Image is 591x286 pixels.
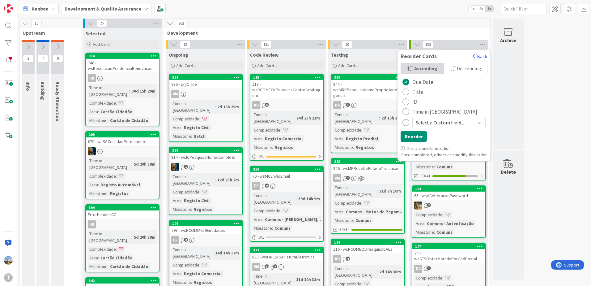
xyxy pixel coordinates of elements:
span: : [98,108,99,115]
div: 814 - wsICPesquisaNomeCompleto [169,153,242,161]
span: Development [167,30,483,36]
div: Milestone [333,144,353,151]
div: 74 - wsSTSObterMoradaPorCodPostal [412,249,485,263]
div: Registos [273,144,295,151]
div: 394 [86,205,159,210]
div: Complexidade [171,262,199,268]
img: DG [4,256,13,265]
div: Area [252,135,262,142]
div: VM [331,174,404,182]
span: : [191,133,192,140]
span: : [131,234,132,240]
div: Complexidade [171,188,199,195]
div: 2d 16h 29m [216,103,240,110]
div: 14d 14h 17m [214,249,240,256]
div: 70 - wsMCEnvioEmail [250,172,323,180]
div: 124 [331,240,404,245]
a: 10465 - wsAAAlteracaoPasswordJCComplexidade:Area:Comuns - AutenticaçãoMilestone:Comuns [412,185,486,238]
div: 314 [86,53,159,59]
div: 364 [169,75,242,80]
input: Quick Filter... [500,3,546,14]
div: 31d 7h 10m [378,188,402,194]
span: 2x [477,6,485,12]
div: 320 [172,148,242,153]
div: 209870 - wsRACertidaoPermanente [86,132,159,145]
div: 10774 - wsSTSObterMoradaPorCodPostal [412,244,485,263]
div: DA [414,265,422,273]
span: Kanban [32,5,49,12]
span: : [116,173,117,180]
div: Milestone [88,263,108,270]
span: : [377,268,378,275]
span: : [442,211,443,218]
span: : [199,115,200,122]
div: DA [412,265,485,273]
span: : [442,275,443,281]
div: 256 [253,167,323,171]
div: 100 [172,221,242,226]
div: RB [88,74,96,82]
div: Complexidade [414,211,442,218]
span: 26 [96,19,107,27]
span: : [424,220,425,227]
div: VM [171,90,179,98]
span: : [98,254,99,261]
span: : [294,115,295,121]
img: JC [88,147,96,155]
div: 936 - prjIC_Ice [169,80,242,88]
div: Complexidade [333,200,361,206]
span: 0 / 1 [258,234,264,240]
span: : [213,249,214,256]
div: 283826 - wsMPRecebeEstadoTransacao [331,159,404,172]
div: Cartão de Cidadão [108,117,150,124]
span: : [181,124,182,131]
div: Time in [GEOGRAPHIC_DATA] [171,246,213,260]
span: : [116,246,117,253]
span: 3 [346,103,350,107]
div: 256 [250,167,323,172]
div: Time in [GEOGRAPHIC_DATA] [333,265,377,279]
div: Complexidade [171,115,199,122]
div: Time in [GEOGRAPHIC_DATA] [171,173,215,187]
div: Area [171,270,181,277]
div: 793 - wsRCOMM059Entidades [169,226,242,234]
span: Select a Custom Field... [416,118,472,127]
div: 125 [250,75,323,80]
span: Support [13,1,28,8]
div: 74d 23h 21m [295,115,321,121]
div: Registo Automóvel [99,181,142,188]
span: : [262,135,263,142]
div: 323 [250,247,323,253]
span: 4 [346,257,350,261]
div: Area [333,208,343,215]
div: 283 [334,159,404,164]
span: Ongoing [169,52,188,58]
span: Building [40,81,46,100]
button: Reorder [401,131,427,142]
div: 323833 - wsFINESPAPFaturaEletronica [250,247,323,261]
span: Selected [85,30,105,37]
span: : [294,276,295,283]
div: Area [171,124,181,131]
div: 10465 - wsAAAlteracaoPassword [412,186,485,200]
span: : [434,163,435,170]
span: 1 [427,266,431,270]
div: 0/1 [250,233,323,241]
div: 283 [331,159,404,164]
div: 30d 15h 20m [130,88,157,94]
div: 2d 14h 36m [378,268,402,275]
button: Due Date [401,77,435,87]
span: 263 [176,20,186,27]
div: Registo Comercial [263,135,304,142]
span: : [361,127,362,133]
div: VM [252,263,260,271]
span: 7 [346,176,350,180]
div: 124 [334,240,404,245]
div: Comuns [435,163,454,170]
span: Ascending [414,64,437,73]
span: 9 [265,184,269,188]
div: 65 - wsAAAlteracaoPassword [412,192,485,200]
div: Milestone [171,279,191,286]
span: 7 [38,55,48,62]
div: DA [333,101,341,109]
